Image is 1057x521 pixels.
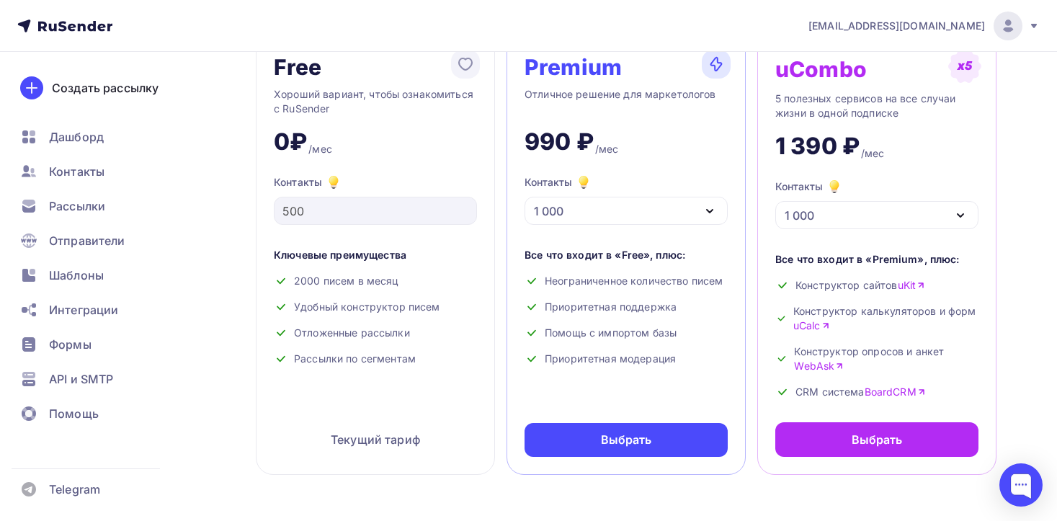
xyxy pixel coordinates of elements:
div: 5 полезных сервисов на все случаи жизни в одной подписке [775,92,978,120]
div: Удобный конструктор писем [274,300,477,314]
div: Хороший вариант, чтобы ознакомиться с RuSender [274,87,477,116]
span: Рассылки [49,197,105,215]
a: [EMAIL_ADDRESS][DOMAIN_NAME] [808,12,1040,40]
a: Рассылки [12,192,183,221]
div: 1 390 ₽ [775,132,860,161]
a: Дашборд [12,123,183,151]
div: 0₽ [274,128,307,156]
span: API и SMTP [49,370,113,388]
div: Все что входит в «Free», плюс: [525,248,728,262]
div: 1 000 [534,202,563,220]
div: Помощь с импортом базы [525,326,728,340]
div: Все что входит в «Premium», плюс: [775,252,978,267]
span: Формы [49,336,92,353]
a: Контакты [12,157,183,186]
span: Интеграции [49,301,118,319]
div: uCombo [775,58,867,81]
button: Контакты 1 000 [525,174,728,225]
span: Конструктор опросов и анкет [794,344,978,373]
button: Контакты 1 000 [775,178,978,229]
div: Неограниченное количество писем [525,274,728,288]
div: Создать рассылку [52,79,159,97]
span: Конструктор сайтов [795,278,925,293]
div: 1 000 [785,207,814,224]
div: /мес [861,146,885,161]
div: 2000 писем в месяц [274,274,477,288]
div: Выбрать [601,432,652,448]
span: Помощь [49,405,99,422]
div: Premium [525,55,622,79]
div: Приоритетная модерация [525,352,728,366]
span: [EMAIL_ADDRESS][DOMAIN_NAME] [808,19,985,33]
div: Рассылки по сегментам [274,352,477,366]
div: /мес [595,142,619,156]
div: Отложенные рассылки [274,326,477,340]
div: Free [274,55,322,79]
span: Дашборд [49,128,104,146]
div: Контакты [775,178,843,195]
a: uKit [898,278,926,293]
div: Выбрать [852,431,903,448]
div: Приоритетная поддержка [525,300,728,314]
div: /мес [308,142,332,156]
a: Шаблоны [12,261,183,290]
span: Контакты [49,163,104,180]
span: Telegram [49,481,100,498]
div: Контакты [274,174,477,191]
div: Отличное решение для маркетологов [525,87,728,116]
a: Формы [12,330,183,359]
a: WebAsk [794,359,844,373]
a: BoardCRM [865,385,926,399]
span: Отправители [49,232,125,249]
div: Контакты [525,174,592,191]
div: Текущий тариф [274,422,477,457]
div: Ключевые преимущества [274,248,477,262]
a: Отправители [12,226,183,255]
span: CRM система [795,385,926,399]
div: 990 ₽ [525,128,594,156]
a: uCalc [793,319,830,333]
span: Конструктор калькуляторов и форм [793,304,978,333]
span: Шаблоны [49,267,104,284]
